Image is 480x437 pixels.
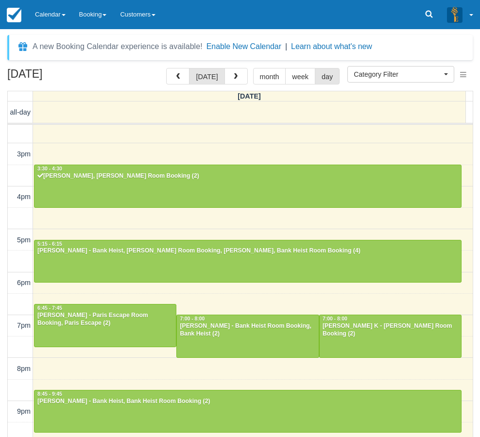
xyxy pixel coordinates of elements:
span: 3:30 - 4:30 [37,166,62,171]
span: 8pm [17,365,31,372]
button: week [285,68,315,84]
span: | [285,42,287,50]
div: A new Booking Calendar experience is available! [33,41,203,52]
span: [DATE] [238,92,261,100]
span: 3pm [17,150,31,158]
div: [PERSON_NAME] - Paris Escape Room Booking, Paris Escape (2) [37,312,173,327]
div: [PERSON_NAME], [PERSON_NAME] Room Booking (2) [37,172,459,180]
span: all-day [10,108,31,116]
span: 7pm [17,321,31,329]
span: 6:45 - 7:45 [37,305,62,311]
button: Category Filter [347,66,454,83]
img: checkfront-main-nav-mini-logo.png [7,8,21,22]
div: [PERSON_NAME] - Bank Heist, Bank Heist Room Booking (2) [37,398,459,405]
span: 5:15 - 6:15 [37,241,62,247]
span: 6pm [17,279,31,286]
a: 3:30 - 4:30[PERSON_NAME], [PERSON_NAME] Room Booking (2) [34,165,462,207]
a: 5:15 - 6:15[PERSON_NAME] - Bank Heist, [PERSON_NAME] Room Booking, [PERSON_NAME], Bank Heist Room... [34,240,462,283]
a: 7:00 - 8:00[PERSON_NAME] - Bank Heist Room Booking, Bank Heist (2) [176,315,319,357]
img: A3 [447,7,463,22]
button: month [253,68,286,84]
span: 4pm [17,193,31,201]
span: 5pm [17,236,31,244]
span: 9pm [17,407,31,415]
a: 7:00 - 8:00[PERSON_NAME] K - [PERSON_NAME] Room Booking (2) [319,315,462,357]
div: [PERSON_NAME] K - [PERSON_NAME] Room Booking (2) [322,322,459,338]
h2: [DATE] [7,68,130,86]
a: 8:45 - 9:45[PERSON_NAME] - Bank Heist, Bank Heist Room Booking (2) [34,390,462,433]
span: 7:00 - 8:00 [323,316,347,321]
span: Category Filter [354,69,442,79]
button: day [315,68,340,84]
span: 8:45 - 9:45 [37,391,62,397]
div: [PERSON_NAME] - Bank Heist Room Booking, Bank Heist (2) [179,322,316,338]
button: Enable New Calendar [206,42,281,51]
div: [PERSON_NAME] - Bank Heist, [PERSON_NAME] Room Booking, [PERSON_NAME], Bank Heist Room Booking (4) [37,247,459,255]
button: [DATE] [189,68,224,84]
a: 6:45 - 7:45[PERSON_NAME] - Paris Escape Room Booking, Paris Escape (2) [34,304,176,347]
a: Learn about what's new [291,42,372,50]
span: 7:00 - 8:00 [180,316,205,321]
